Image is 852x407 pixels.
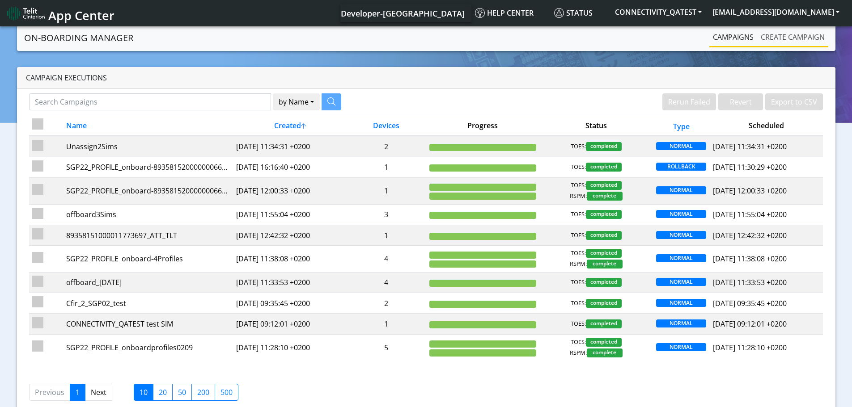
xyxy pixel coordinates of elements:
button: Revert [718,93,763,110]
span: TOES: [571,181,586,190]
span: ROLLBACK [656,163,706,171]
td: 4 [347,246,426,272]
td: 1 [347,178,426,204]
img: status.svg [554,8,564,18]
div: SGP22_PROFILE_onboard-4Profiles [66,253,230,264]
span: complete [587,348,623,357]
span: Developer-[GEOGRAPHIC_DATA] [341,8,465,19]
span: TOES: [571,231,586,240]
span: RSPM: [570,260,587,269]
td: [DATE] 12:00:33 +0200 [233,178,347,204]
div: SGP22_PROFILE_onboardprofiles0209 [66,342,230,353]
label: 20 [153,384,173,401]
span: TOES: [571,278,586,287]
label: 10 [134,384,153,401]
span: TOES: [571,142,586,151]
td: [DATE] 11:28:10 +0200 [233,334,347,361]
span: [DATE] 11:55:04 +0200 [713,210,787,219]
span: NORMAL [656,299,706,307]
span: [DATE] 11:38:08 +0200 [713,254,787,264]
div: SGP22_PROFILE_onboard-89358152000000066722-22Sept [66,185,230,196]
span: completed [586,231,622,240]
span: complete [587,192,623,201]
span: RSPM: [570,348,587,357]
div: Unassign2Sims [66,141,230,152]
span: [DATE] 12:00:33 +0200 [713,186,787,196]
span: completed [586,210,622,219]
a: On-Boarding Manager [24,29,133,47]
span: [DATE] 11:34:31 +0200 [713,142,787,151]
span: Help center [475,8,534,18]
img: logo-telit-cinterion-gw-new.png [7,6,45,21]
span: complete [587,260,623,269]
span: completed [586,299,622,308]
td: [DATE] 09:35:45 +0200 [233,293,347,314]
span: completed [586,278,622,287]
button: [EMAIL_ADDRESS][DOMAIN_NAME] [707,4,845,20]
td: [DATE] 12:42:32 +0200 [233,225,347,245]
span: [DATE] 11:30:29 +0200 [713,162,787,172]
div: 89358151000011773697_ATT_TLT [66,230,230,241]
td: 5 [347,334,426,361]
span: NORMAL [656,343,706,351]
label: 200 [191,384,215,401]
span: completed [586,319,622,328]
span: RSPM: [570,192,587,201]
span: TOES: [571,249,586,258]
th: Type [653,115,710,136]
button: Export to CSV [765,93,823,110]
a: Next [85,384,112,401]
span: completed [586,181,622,190]
td: [DATE] 11:38:08 +0200 [233,246,347,272]
td: [DATE] 11:55:04 +0200 [233,204,347,225]
td: 4 [347,272,426,293]
td: 3 [347,204,426,225]
div: offboard_[DATE] [66,277,230,288]
span: completed [586,142,622,151]
div: offboard3Sims [66,209,230,220]
span: NORMAL [656,231,706,239]
div: CONNECTIVITY_QATEST test SIM [66,319,230,329]
span: completed [586,338,622,347]
div: SGP22_PROFILE_onboard-89358152000000066383-[DATE] [66,162,230,172]
span: NORMAL [656,186,706,194]
span: TOES: [571,210,586,219]
td: [DATE] 11:34:31 +0200 [233,136,347,157]
span: NORMAL [656,254,706,262]
span: TOES: [571,163,586,172]
span: NORMAL [656,142,706,150]
span: TOES: [571,338,586,347]
a: App Center [7,4,113,23]
span: TOES: [571,319,586,328]
a: 1 [70,384,85,401]
button: CONNECTIVITY_QATEST [610,4,707,20]
a: Status [551,4,610,22]
td: 2 [347,293,426,314]
span: NORMAL [656,319,706,327]
th: Progress [426,115,539,136]
td: 2 [347,136,426,157]
th: Name [63,115,233,136]
td: 1 [347,225,426,245]
span: [DATE] 11:28:10 +0200 [713,343,787,352]
label: 500 [215,384,238,401]
a: Create campaign [757,28,828,46]
td: [DATE] 16:16:40 +0200 [233,157,347,177]
div: Cfir_2_SGP02_test [66,298,230,309]
label: 50 [172,384,192,401]
th: Created [233,115,347,136]
span: completed [586,163,622,172]
span: NORMAL [656,278,706,286]
td: [DATE] 11:33:53 +0200 [233,272,347,293]
span: [DATE] 09:12:01 +0200 [713,319,787,329]
input: Search Campaigns [29,93,271,110]
span: Status [554,8,593,18]
div: Campaign Executions [17,67,835,89]
th: Status [539,115,653,136]
td: 1 [347,314,426,334]
td: [DATE] 09:12:01 +0200 [233,314,347,334]
span: completed [586,249,622,258]
button: by Name [273,93,320,110]
th: Scheduled [710,115,823,136]
img: knowledge.svg [475,8,485,18]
